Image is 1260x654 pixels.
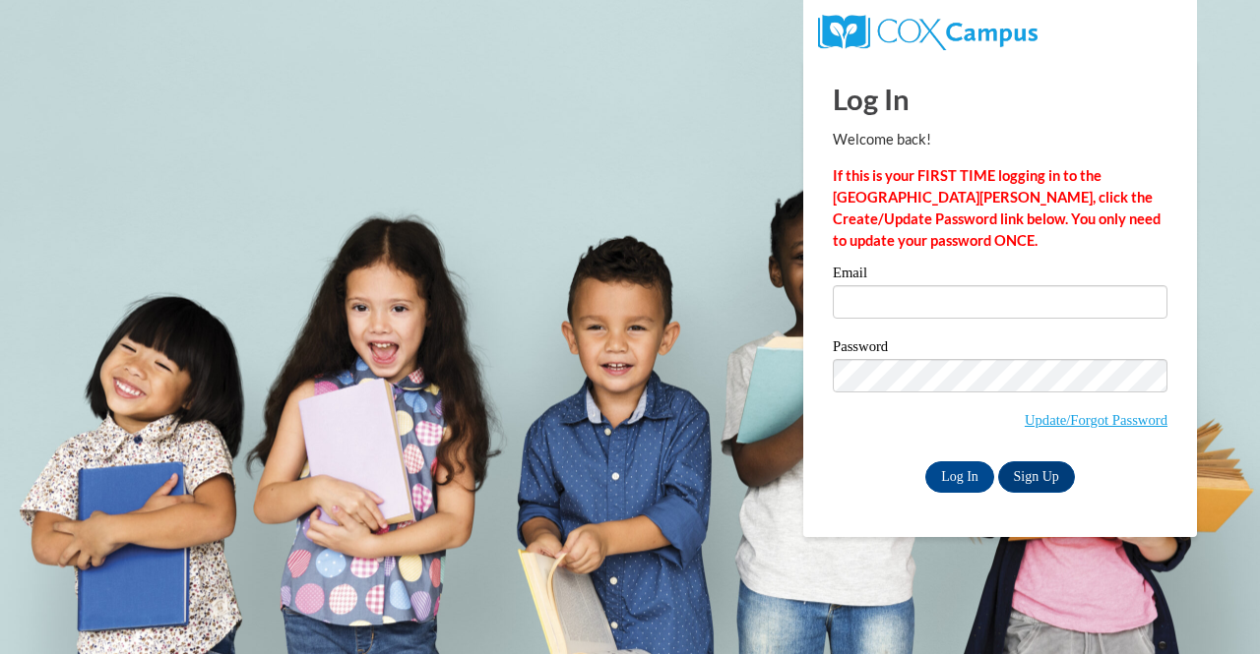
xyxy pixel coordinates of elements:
[833,167,1161,249] strong: If this is your FIRST TIME logging in to the [GEOGRAPHIC_DATA][PERSON_NAME], click the Create/Upd...
[925,461,994,493] input: Log In
[833,266,1167,285] label: Email
[833,129,1167,150] p: Welcome back!
[818,15,1038,50] img: COX Campus
[833,339,1167,359] label: Password
[1025,412,1167,428] a: Update/Forgot Password
[818,23,1038,39] a: COX Campus
[833,79,1167,119] h1: Log In
[998,461,1075,493] a: Sign Up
